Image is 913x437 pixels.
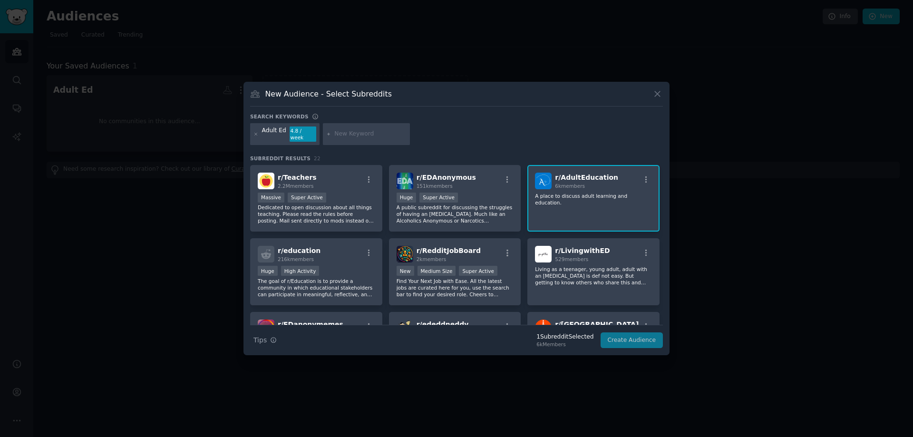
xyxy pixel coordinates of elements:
span: r/ LivingwithED [555,247,610,254]
p: A public subreddit for discussing the struggles of having an [MEDICAL_DATA]. Much like an Alcohol... [397,204,514,224]
button: Tips [250,332,280,349]
span: 529 members [555,256,588,262]
span: r/ EDanonymemes [278,320,343,328]
span: Subreddit Results [250,155,311,162]
div: 6k Members [536,341,593,348]
div: Super Active [288,193,326,203]
span: r/ AdultEducation [555,174,618,181]
input: New Keyword [334,130,407,138]
span: 2.2M members [278,183,314,189]
div: Adult Ed [262,126,286,142]
div: 4.8 / week [290,126,316,142]
span: r/ [GEOGRAPHIC_DATA] [555,320,639,328]
span: r/ ededdneddy [417,320,469,328]
div: Huge [258,266,278,276]
span: r/ RedditJobBoard [417,247,481,254]
div: Massive [258,193,284,203]
img: Teachers [258,173,274,189]
img: EDanonymemes [258,320,274,336]
h3: New Audience - Select Subreddits [265,89,392,99]
img: ededdneddy [397,320,413,336]
span: 151k members [417,183,453,189]
img: AdultEducation [535,173,552,189]
div: Super Active [459,266,497,276]
span: 6k members [555,183,585,189]
div: Super Active [419,193,458,203]
span: r/ EDAnonymous [417,174,476,181]
img: Edmonton [535,320,552,336]
img: LivingwithED [535,246,552,262]
img: EDAnonymous [397,173,413,189]
p: Find Your Next Job with Ease. All the latest jobs are curated here for you, use the search bar to... [397,278,514,298]
span: Tips [253,335,267,345]
div: Huge [397,193,417,203]
h3: Search keywords [250,113,309,120]
span: 2k members [417,256,447,262]
img: RedditJobBoard [397,246,413,262]
p: Dedicated to open discussion about all things teaching. Please read the rules before posting. Mai... [258,204,375,224]
span: 216k members [278,256,314,262]
div: 1 Subreddit Selected [536,333,593,341]
p: Living as a teenager, young adult, adult with an [MEDICAL_DATA] is def not easy. But getting to k... [535,266,652,286]
p: The goal of r/Education is to provide a community in which educational stakeholders can participa... [258,278,375,298]
span: r/ education [278,247,321,254]
div: High Activity [281,266,320,276]
div: New [397,266,414,276]
span: r/ Teachers [278,174,317,181]
p: A place to discuss adult learning and education. [535,193,652,206]
div: Medium Size [418,266,456,276]
span: 22 [314,155,321,161]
